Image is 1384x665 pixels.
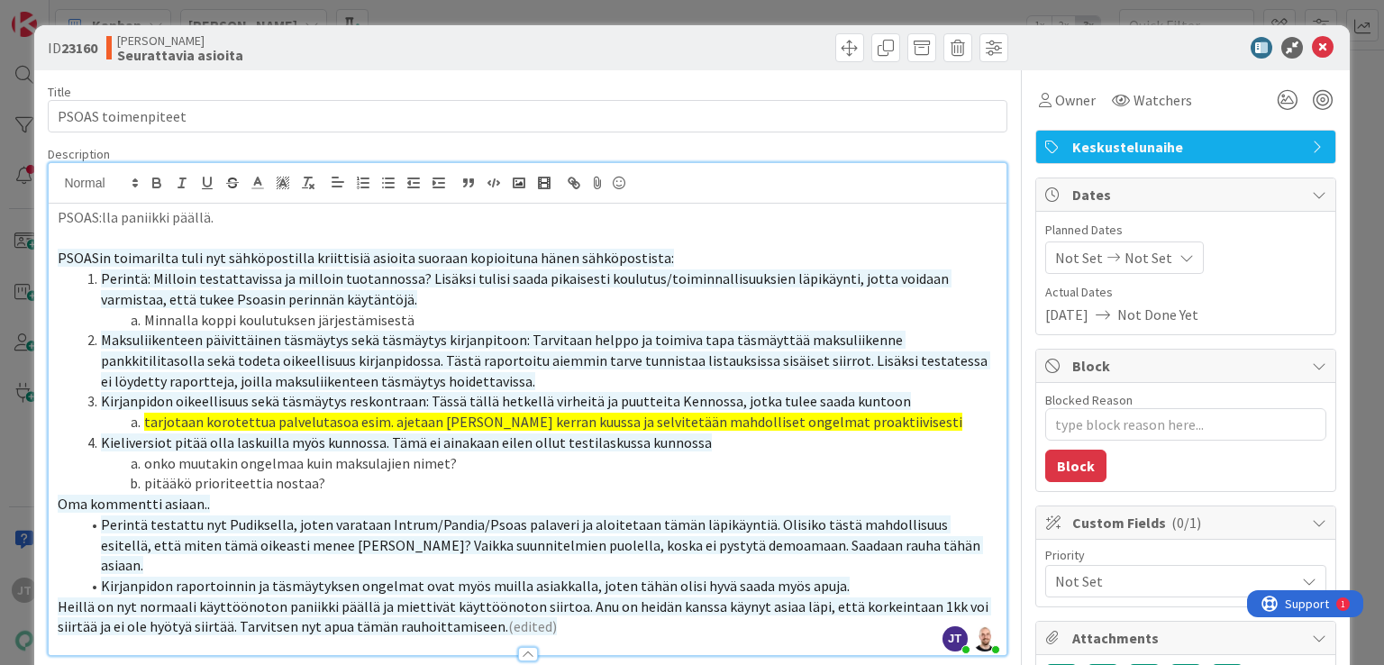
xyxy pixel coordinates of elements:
span: [DATE] [1045,304,1088,325]
p: PSOAS:lla paniikki päällä. [58,207,997,228]
span: Attachments [1072,627,1303,649]
span: Owner [1055,89,1096,111]
span: Custom Fields [1072,512,1303,533]
div: 1 [94,7,98,22]
span: Perintä testattu nyt Pudiksella, joten varataan Intrum/Pandia/Psoas palaveri ja aloitetaan tämän ... [101,515,983,574]
li: pitääkö prioriteettia nostaa? [79,473,997,494]
span: Not Set [1055,569,1286,594]
span: Actual Dates [1045,283,1326,302]
span: [PERSON_NAME] [117,33,243,48]
span: Keskustelunaihe [1072,136,1303,158]
span: Kieliversiot pitää olla laskuilla myös kunnossa. Tämä ei ainakaan eilen ollut testilaskussa kunnossa [101,433,712,451]
img: f9SrjaoIMrpwfermB8xHm3BC8aYhNfHk.png [972,626,997,651]
span: Not Set [1055,247,1103,269]
b: Seurattavia asioita [117,48,243,62]
div: Priority [1045,549,1326,561]
span: Kirjanpidon raportoinnin ja täsmäytyksen ongelmat ovat myös muilla asiakkalla, joten tähän olisi ... [101,577,850,595]
b: 23160 [61,39,97,57]
span: Perintä: Milloin testattavissa ja milloin tuotannossa? Lisäksi tulisi saada pikaisesti koulutus/t... [101,269,951,308]
label: Blocked Reason [1045,392,1133,408]
li: Minnalla koppi koulutuksen järjestämisestä [79,310,997,331]
span: Not Done Yet [1117,304,1198,325]
span: Maksuliikenteen päivittäinen täsmäytys sekä täsmäytys kirjanpitoon: Tarvitaan helppo ja toimiva t... [101,331,990,389]
span: Not Set [1124,247,1172,269]
input: type card name here... [48,100,1006,132]
span: Kirjanpidon oikeellisuus sekä täsmäytys reskontraan: Tässä tällä hetkellä virheitä ja puutteita K... [101,392,911,410]
span: (edited) [508,617,557,635]
label: Title [48,84,71,100]
span: Heillä on nyt normaali käyttöönoton paniikki päällä ja miettivät käyttöönoton siirtoa. Anu on hei... [58,597,991,636]
span: Description [48,146,110,162]
span: PSOASin toimarilta tuli nyt sähköpostilla kriittisiä asioita suoraan kopioituna hänen sähköpostista: [58,249,674,267]
span: Oma kommentti asiaan.. [58,495,210,513]
span: Dates [1072,184,1303,205]
span: Planned Dates [1045,221,1326,240]
span: JT [942,626,968,651]
span: Block [1072,355,1303,377]
span: ( 0/1 ) [1171,514,1201,532]
span: Watchers [1134,89,1192,111]
button: Block [1045,450,1106,482]
span: tarjotaan korotettua palvelutasoa esim. ajetaan [PERSON_NAME] kerran kuussa ja selvitetään mahdol... [144,413,962,431]
li: onko muutakin ongelmaa kuin maksulajien nimet? [79,453,997,474]
span: ID [48,37,97,59]
span: Support [38,3,82,24]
